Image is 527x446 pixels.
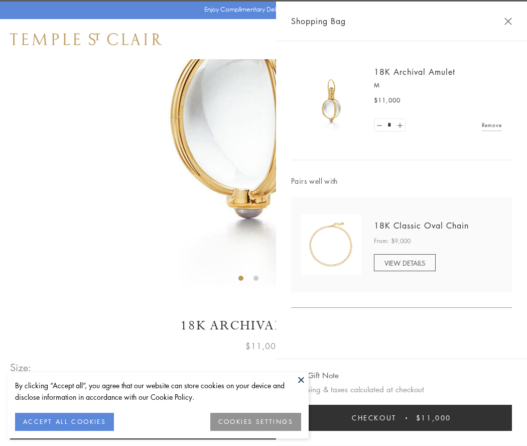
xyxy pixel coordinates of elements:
[291,383,512,396] p: Shipping & taxes calculated at checkout
[291,175,512,187] span: Pairs well with
[504,18,512,25] button: Close Shopping Bag
[301,214,361,275] img: N88865-OV18
[291,15,346,28] span: Shopping Bag
[416,412,451,423] span: $11,000
[291,405,512,431] button: Checkout $11,000
[374,119,384,132] a: Set quantity to 0
[374,66,455,77] a: 18K Archival Amulet
[374,236,411,246] span: From: $9,000
[210,413,301,431] button: COOKIES SETTINGS
[10,33,162,45] img: Temple St. Clair
[482,120,502,131] a: Remove
[10,317,517,334] h1: 18K Archival Amulet
[374,80,502,90] p: M
[374,95,401,105] span: $11,000
[394,119,405,132] a: Set quantity to 2
[204,5,318,15] p: Enjoy Complimentary Delivery & Returns
[245,340,282,353] span: $11,000
[374,220,469,231] a: 18K Classic Oval Chain
[352,412,397,423] span: Checkout
[301,70,361,131] img: 18K Archival Amulet
[15,380,301,403] div: By clicking “Accept all”, you agree that our website can store cookies on your device and disclos...
[291,369,339,382] button: Add Gift Note
[384,258,425,268] span: VIEW DETAILS
[15,413,114,431] button: ACCEPT ALL COOKIES
[10,359,32,376] span: Size:
[374,254,436,271] a: VIEW DETAILS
